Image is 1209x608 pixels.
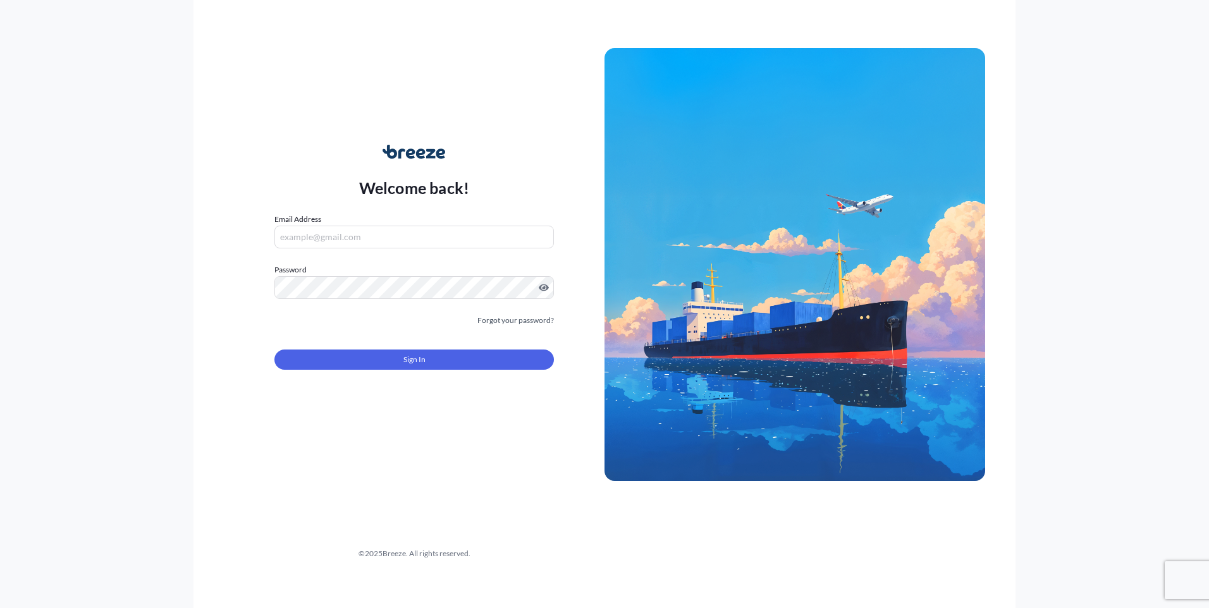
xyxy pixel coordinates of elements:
[359,178,470,198] p: Welcome back!
[274,213,321,226] label: Email Address
[604,48,985,480] img: Ship illustration
[224,547,604,560] div: © 2025 Breeze. All rights reserved.
[274,264,554,276] label: Password
[274,226,554,248] input: example@gmail.com
[477,314,554,327] a: Forgot your password?
[539,283,549,293] button: Show password
[274,350,554,370] button: Sign In
[403,353,426,366] span: Sign In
